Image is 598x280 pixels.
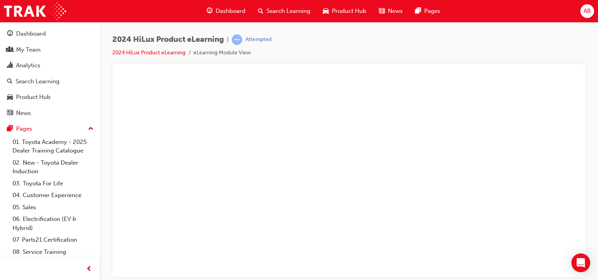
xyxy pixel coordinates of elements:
[7,62,13,69] span: chart-icon
[7,47,13,54] span: people-icon
[3,74,97,89] a: Search Learning
[9,157,97,178] a: 02. New - Toyota Dealer Induction
[317,3,373,19] a: car-iconProduct Hub
[9,234,97,246] a: 07. Parts21 Certification
[9,136,97,157] a: 01. Toyota Academy - 2025 Dealer Training Catalogue
[16,109,31,118] div: News
[7,78,13,85] span: search-icon
[7,126,13,133] span: pages-icon
[9,201,97,214] a: 05. Sales
[200,3,252,19] a: guage-iconDashboard
[580,4,594,18] button: AB
[584,7,591,16] span: AB
[9,189,97,201] a: 04. Customer Experience
[258,6,263,16] span: search-icon
[3,43,97,57] a: My Team
[16,61,40,70] div: Analytics
[388,7,403,16] span: News
[16,45,41,54] div: My Team
[3,58,97,73] a: Analytics
[112,49,186,56] a: 2024 HiLux Product eLearning
[88,124,94,134] span: up-icon
[7,31,13,38] span: guage-icon
[379,6,385,16] span: news-icon
[424,7,440,16] span: Pages
[16,124,32,133] div: Pages
[112,35,224,44] span: 2024 HiLux Product eLearning
[232,34,242,45] span: learningRecordVerb_ATTEMPT-icon
[9,213,97,234] a: 06. Electrification (EV & Hybrid)
[245,36,272,43] div: Attempted
[409,3,447,19] a: pages-iconPages
[4,2,66,20] img: Trak
[216,7,245,16] span: Dashboard
[9,258,97,270] a: 09. Technical Training
[571,253,590,272] div: Open Intercom Messenger
[3,27,97,41] a: Dashboard
[207,6,213,16] span: guage-icon
[323,6,329,16] span: car-icon
[86,264,92,274] span: prev-icon
[16,77,59,86] div: Search Learning
[9,178,97,190] a: 03. Toyota For Life
[3,25,97,122] button: DashboardMy TeamAnalyticsSearch LearningProduct HubNews
[16,29,46,38] div: Dashboard
[7,110,13,117] span: news-icon
[415,6,421,16] span: pages-icon
[3,122,97,136] button: Pages
[193,48,251,57] li: eLearning Module View
[3,90,97,104] a: Product Hub
[252,3,317,19] a: search-iconSearch Learning
[3,106,97,120] a: News
[9,246,97,258] a: 08. Service Training
[16,93,50,102] div: Product Hub
[227,35,229,44] span: |
[373,3,409,19] a: news-iconNews
[332,7,366,16] span: Product Hub
[7,94,13,101] span: car-icon
[267,7,310,16] span: Search Learning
